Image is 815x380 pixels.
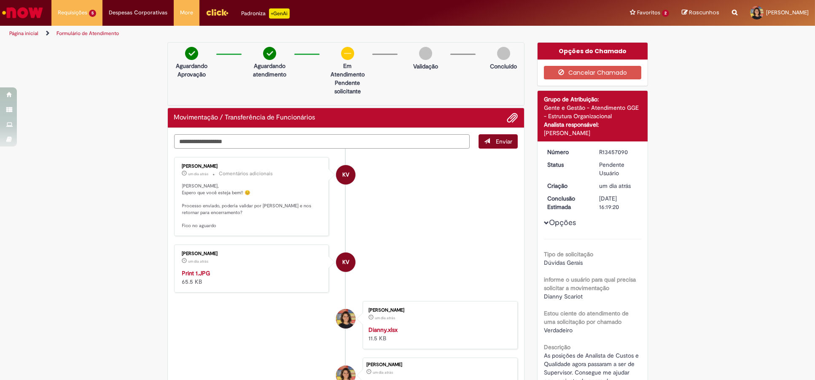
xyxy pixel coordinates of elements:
[497,47,510,60] img: img-circle-grey.png
[544,66,641,79] button: Cancelar Chamado
[599,182,638,190] div: 28/08/2025 11:19:17
[373,370,393,375] time: 28/08/2025 11:19:17
[327,79,368,95] p: Pendente solicitante
[188,259,209,264] span: um dia atrás
[413,62,438,71] p: Validação
[682,9,719,17] a: Rascunhos
[637,8,660,17] span: Favoritos
[544,309,629,326] b: Estou ciente do atendimento de uma solicitação por chamado
[538,43,648,60] div: Opções do Chamado
[341,47,354,60] img: circle-minus.png
[544,120,641,129] div: Analista responsável:
[180,8,193,17] span: More
[269,8,290,19] p: +GenAi
[544,343,570,351] b: Descrição
[219,170,273,177] small: Comentários adicionais
[366,362,513,367] div: [PERSON_NAME]
[182,269,210,277] a: Print 1.JPG
[541,160,593,169] dt: Status
[507,112,518,123] button: Adicionar anexos
[9,30,38,37] a: Página inicial
[185,47,198,60] img: check-circle-green.png
[662,10,669,17] span: 2
[599,182,631,190] span: um dia atrás
[263,47,276,60] img: check-circle-green.png
[766,9,809,16] span: [PERSON_NAME]
[375,315,395,320] span: um dia atrás
[599,194,638,211] div: [DATE] 16:19:20
[541,194,593,211] dt: Conclusão Estimada
[544,95,641,103] div: Grupo de Atribuição:
[689,8,719,16] span: Rascunhos
[182,251,323,256] div: [PERSON_NAME]
[419,47,432,60] img: img-circle-grey.png
[544,276,636,292] b: informe o usuário para qual precisa solicitar a movimentação
[373,370,393,375] span: um dia atrás
[375,315,395,320] time: 28/08/2025 11:19:12
[182,164,323,169] div: [PERSON_NAME]
[89,10,96,17] span: 5
[496,138,512,145] span: Enviar
[544,326,573,334] span: Verdadeiro
[336,309,355,328] div: Marina Ribeiro De Souza
[599,182,631,190] time: 28/08/2025 11:19:17
[336,165,355,185] div: Karine Vieira
[368,326,509,342] div: 11.5 KB
[541,148,593,156] dt: Número
[109,8,167,17] span: Despesas Corporativas
[368,308,509,313] div: [PERSON_NAME]
[188,171,209,176] span: um dia atrás
[182,269,323,286] div: 65.5 KB
[174,134,470,149] textarea: Digite sua mensagem aqui...
[206,6,229,19] img: click_logo_yellow_360x200.png
[1,4,44,21] img: ServiceNow
[174,114,315,122] h2: Movimentação / Transferência de Funcionários Histórico de tíquete
[6,26,537,41] ul: Trilhas de página
[249,62,290,79] p: Aguardando atendimento
[342,165,349,185] span: KV
[171,62,212,79] p: Aguardando Aprovação
[541,182,593,190] dt: Criação
[58,8,87,17] span: Requisições
[342,252,349,272] span: KV
[327,62,368,79] p: Em Atendimento
[56,30,119,37] a: Formulário de Atendimento
[241,8,290,19] div: Padroniza
[544,250,593,258] b: Tipo de solicitação
[188,171,209,176] time: 28/08/2025 15:54:37
[182,183,323,229] p: [PERSON_NAME], Espero que você esteja bem!! 😊 Processo enviado, poderia validar por [PERSON_NAME]...
[599,160,638,177] div: Pendente Usuário
[188,259,209,264] time: 28/08/2025 15:54:29
[368,326,398,334] a: Dianny.xlsx
[336,252,355,272] div: Karine Vieira
[544,293,583,300] span: Dianny Scariot
[544,129,641,137] div: [PERSON_NAME]
[490,62,517,71] p: Concluído
[544,103,641,120] div: Gente e Gestão - Atendimento GGE - Estrutura Organizacional
[479,134,518,149] button: Enviar
[599,148,638,156] div: R13457090
[544,259,583,266] span: Dúvidas Gerais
